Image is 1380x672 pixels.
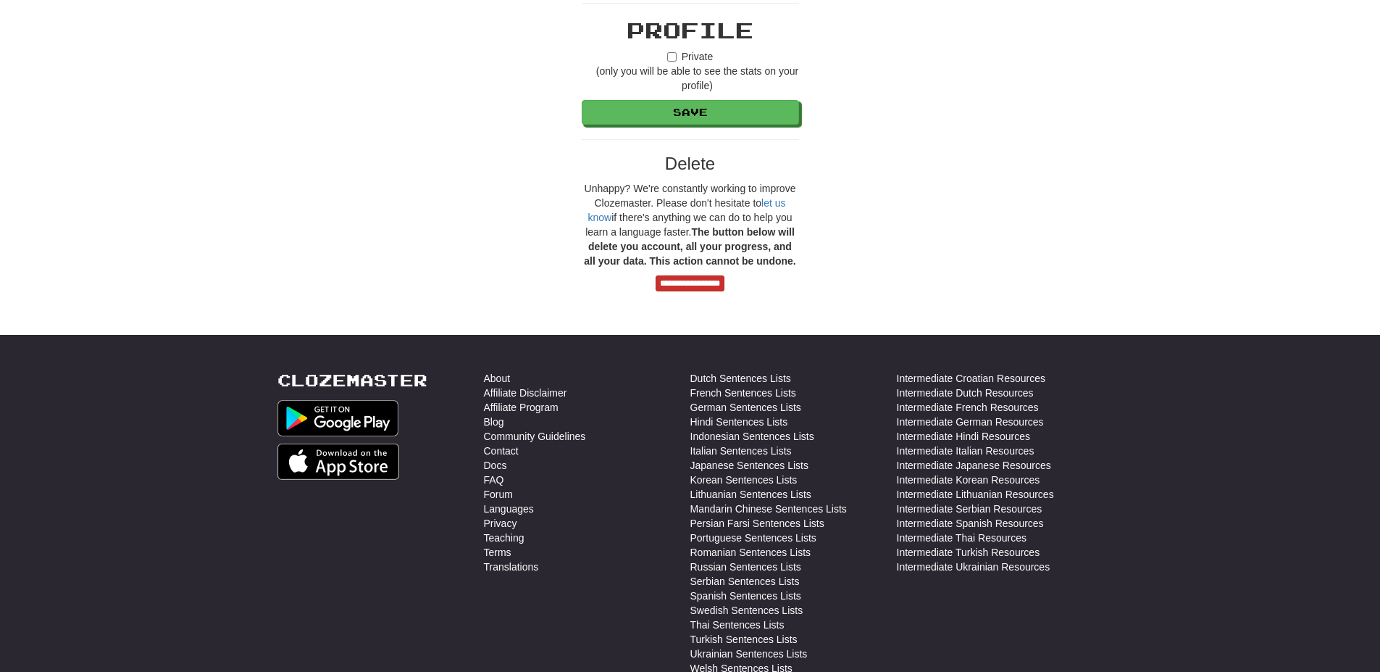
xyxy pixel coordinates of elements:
[690,487,811,502] a: Lithuanian Sentences Lists
[484,458,507,473] a: Docs
[690,603,803,618] a: Swedish Sentences Lists
[897,473,1040,487] a: Intermediate Korean Resources
[897,444,1034,458] a: Intermediate Italian Resources
[690,647,808,661] a: Ukrainian Sentences Lists
[690,458,808,473] a: Japanese Sentences Lists
[897,502,1042,516] a: Intermediate Serbian Resources
[897,429,1030,444] a: Intermediate Hindi Resources
[897,415,1044,429] a: Intermediate German Resources
[690,444,792,458] a: Italian Sentences Lists
[690,618,785,632] a: Thai Sentences Lists
[690,473,798,487] a: Korean Sentences Lists
[582,100,799,125] button: Save
[690,516,824,531] a: Persian Farsi Sentences Lists
[277,400,399,436] img: Get it on Google Play
[582,181,799,268] p: Unhappy? We're constantly working to improve Clozemaster. Please don't hesitate to if there's any...
[690,502,847,516] a: Mandarin Chinese Sentences Lists
[690,415,788,429] a: Hindi Sentences Lists
[484,560,539,574] a: Translations
[690,429,814,444] a: Indonesian Sentences Lists
[484,531,524,545] a: Teaching
[690,632,798,647] a: Turkish Sentences Lists
[277,371,427,389] a: Clozemaster
[484,415,504,429] a: Blog
[690,386,796,400] a: French Sentences Lists
[897,545,1040,560] a: Intermediate Turkish Resources
[277,444,400,480] img: Get it on App Store
[484,429,586,444] a: Community Guidelines
[897,371,1045,386] a: Intermediate Croatian Resources
[484,444,519,458] a: Contact
[484,400,559,415] a: Affiliate Program
[690,574,800,589] a: Serbian Sentences Lists
[582,154,799,173] h3: Delete
[484,473,504,487] a: FAQ
[484,516,517,531] a: Privacy
[582,49,799,93] label: Private (only you will be able to see the stats on your profile)
[897,516,1044,531] a: Intermediate Spanish Resources
[484,502,534,516] a: Languages
[484,371,511,386] a: About
[897,560,1050,574] a: Intermediate Ukrainian Resources
[897,487,1054,502] a: Intermediate Lithuanian Resources
[587,197,785,223] a: let us know
[484,487,513,502] a: Forum
[897,531,1027,545] a: Intermediate Thai Resources
[690,545,811,560] a: Romanian Sentences Lists
[897,400,1039,415] a: Intermediate French Resources
[584,226,795,267] strong: The button below will delete you account, all your progress, and all your data. This action canno...
[690,589,801,603] a: Spanish Sentences Lists
[690,400,801,415] a: German Sentences Lists
[897,386,1034,400] a: Intermediate Dutch Resources
[484,545,511,560] a: Terms
[667,52,677,62] input: Private(only you will be able to see the stats on your profile)
[690,531,816,545] a: Portuguese Sentences Lists
[582,18,799,42] h2: Profile
[897,458,1051,473] a: Intermediate Japanese Resources
[690,371,791,386] a: Dutch Sentences Lists
[484,386,567,400] a: Affiliate Disclaimer
[690,560,801,574] a: Russian Sentences Lists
